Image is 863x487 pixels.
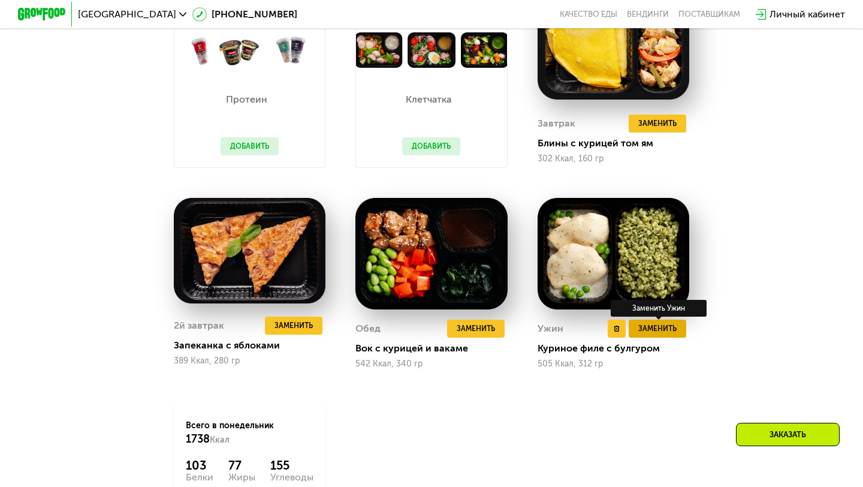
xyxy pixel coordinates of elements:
div: Заменить Ужин [611,300,707,317]
button: Заменить [629,320,686,338]
div: Углеводы [270,473,313,482]
div: 155 [270,458,313,473]
button: Добавить [221,137,279,155]
div: Жиры [228,473,255,482]
button: Добавить [402,137,460,155]
div: 302 Ккал, 160 гр [538,154,689,164]
a: [PHONE_NUMBER] [192,7,297,22]
p: Протеин [221,95,273,104]
div: Ужин [538,320,563,338]
div: 103 [186,458,213,473]
div: Заказать [736,423,840,446]
button: Заменить [265,317,322,335]
span: [GEOGRAPHIC_DATA] [78,10,176,19]
div: Вок с курицей и вакаме [355,342,517,354]
div: Куриное филе с булгуром [538,342,699,354]
span: Заменить [274,320,313,332]
div: Белки [186,473,213,482]
span: Ккал [210,435,230,445]
button: Заменить [447,320,505,338]
p: Клетчатка [402,95,454,104]
div: 389 Ккал, 280 гр [174,356,325,366]
a: Вендинги [627,10,669,19]
div: Завтрак [538,115,575,133]
button: Заменить [629,115,686,133]
div: Личный кабинет [770,7,845,22]
a: Качество еды [560,10,617,19]
div: Запеканка с яблоками [174,339,335,351]
div: 542 Ккал, 340 гр [355,359,507,369]
span: Заменить [638,118,677,130]
div: Обед [355,320,381,338]
div: Блины с курицей том ям [538,137,699,149]
div: Всего в понедельник [186,420,313,446]
div: 77 [228,458,255,473]
span: 1738 [186,432,210,446]
span: Заменить [638,323,677,335]
div: поставщикам [678,10,740,19]
div: 2й завтрак [174,317,224,335]
div: 505 Ккал, 312 гр [538,359,689,369]
span: Заменить [457,323,495,335]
